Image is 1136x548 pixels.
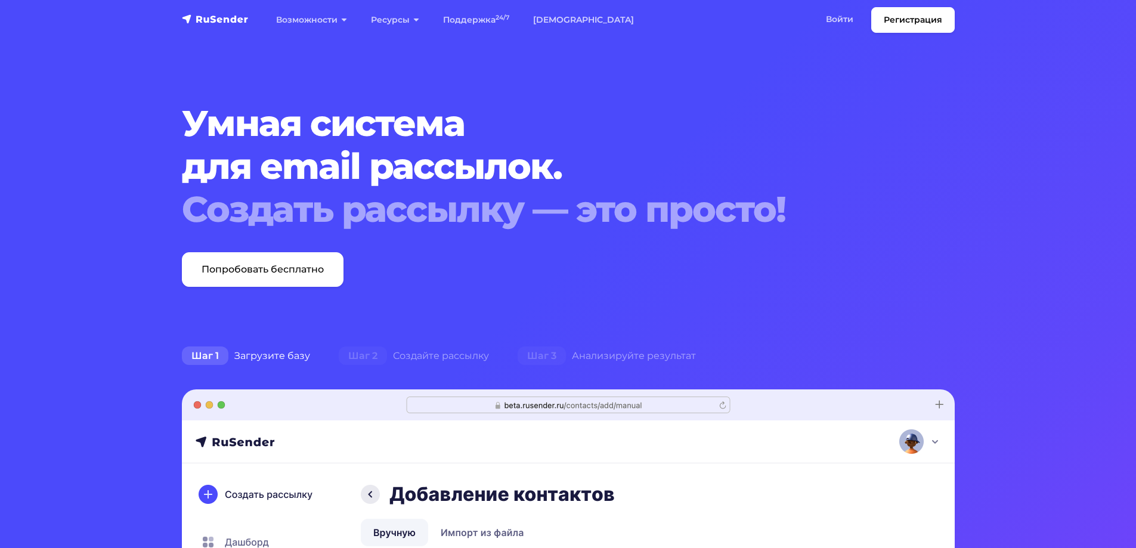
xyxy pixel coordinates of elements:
[168,344,324,368] div: Загрузите базу
[521,8,646,32] a: [DEMOGRAPHIC_DATA]
[814,7,865,32] a: Войти
[182,252,343,287] a: Попробовать бесплатно
[324,344,503,368] div: Создайте рассылку
[182,13,249,25] img: RuSender
[359,8,431,32] a: Ресурсы
[182,346,228,366] span: Шаг 1
[182,102,889,231] h1: Умная система для email рассылок.
[339,346,387,366] span: Шаг 2
[264,8,359,32] a: Возможности
[503,344,710,368] div: Анализируйте результат
[871,7,955,33] a: Регистрация
[518,346,566,366] span: Шаг 3
[496,14,509,21] sup: 24/7
[431,8,521,32] a: Поддержка24/7
[182,188,889,231] div: Создать рассылку — это просто!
